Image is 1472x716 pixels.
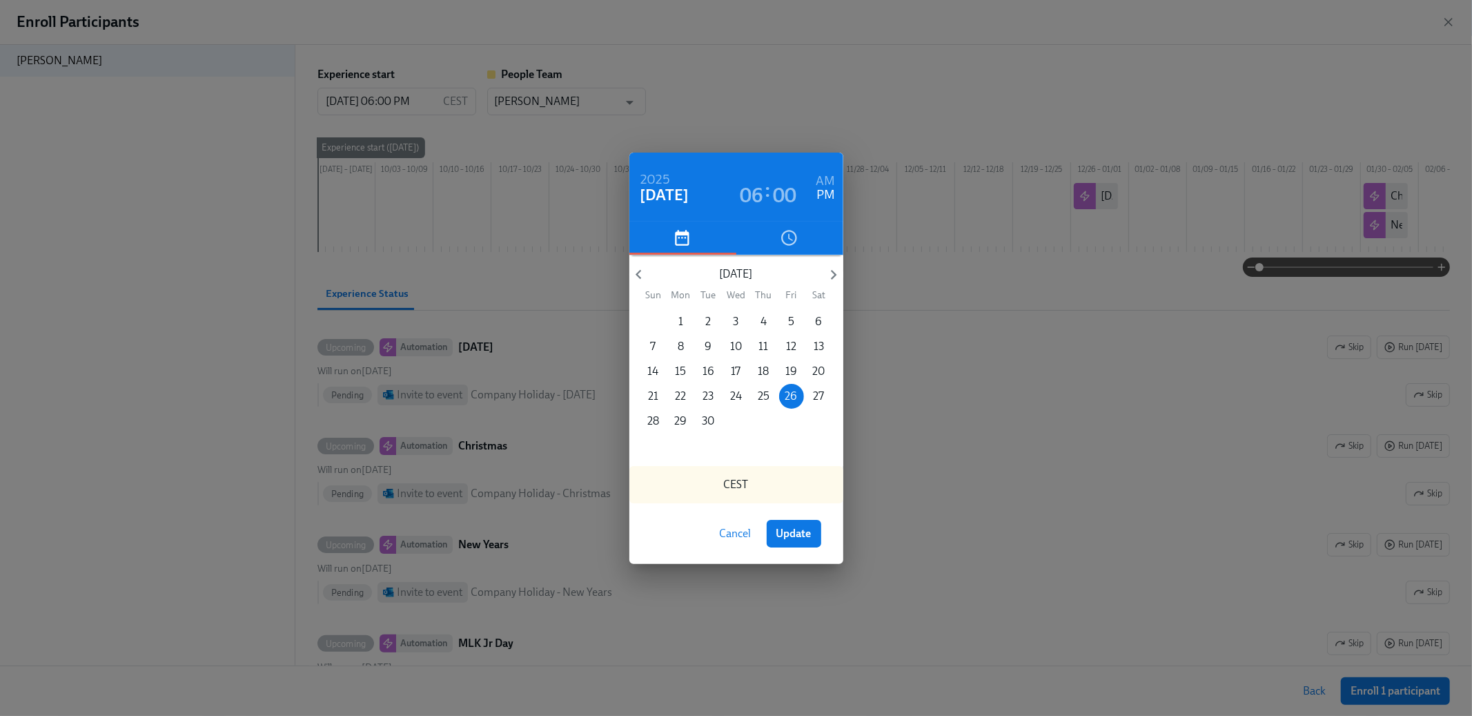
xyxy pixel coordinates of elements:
[724,334,749,359] button: 10
[706,314,712,329] p: 2
[724,289,749,302] span: Wed
[641,289,666,302] span: Sun
[785,389,798,404] p: 26
[788,314,794,329] p: 5
[779,384,804,409] button: 26
[813,364,825,379] p: 20
[629,466,843,503] div: CEST
[740,183,763,208] h3: 06
[767,520,821,548] button: Update
[720,527,752,541] span: Cancel
[669,309,694,334] button: 1
[758,389,769,404] p: 25
[640,185,689,206] h4: [DATE]
[773,183,796,208] h3: 00
[816,188,835,202] button: PM
[696,359,721,384] button: 16
[669,384,694,409] button: 22
[807,334,832,359] button: 13
[696,409,721,434] button: 30
[779,334,804,359] button: 12
[696,309,721,334] button: 2
[730,389,742,404] p: 24
[676,364,687,379] p: 15
[779,309,804,334] button: 5
[641,409,666,434] button: 28
[651,339,656,354] p: 7
[779,359,804,384] button: 19
[724,384,749,409] button: 24
[752,384,776,409] button: 25
[678,339,684,354] p: 8
[696,384,721,409] button: 23
[732,364,741,379] p: 17
[669,359,694,384] button: 15
[703,389,714,404] p: 23
[724,359,749,384] button: 17
[816,314,823,329] p: 6
[669,334,694,359] button: 8
[807,289,832,302] span: Sat
[807,309,832,334] button: 6
[705,339,712,354] p: 9
[669,409,694,434] button: 29
[807,359,832,384] button: 20
[640,169,671,191] h6: 2025
[752,359,776,384] button: 18
[640,188,689,202] button: [DATE]
[807,384,832,409] button: 27
[786,339,796,354] p: 12
[759,339,769,354] p: 11
[740,188,763,202] button: 06
[696,289,721,302] span: Tue
[816,184,835,206] h6: PM
[648,389,658,404] p: 21
[647,414,659,429] p: 28
[816,175,835,188] button: AM
[641,359,666,384] button: 14
[760,314,767,329] p: 4
[765,177,770,202] h3: :
[696,334,721,359] button: 9
[752,289,776,302] span: Thu
[648,364,659,379] p: 14
[675,414,687,429] p: 29
[730,339,742,354] p: 10
[758,364,769,379] p: 18
[648,267,824,282] p: [DATE]
[641,334,666,359] button: 7
[785,364,797,379] p: 19
[752,334,776,359] button: 11
[703,414,715,429] p: 30
[676,389,687,404] p: 22
[814,389,825,404] p: 27
[641,384,666,409] button: 21
[669,289,694,302] span: Mon
[710,520,761,548] button: Cancel
[776,527,812,541] span: Update
[779,289,804,302] span: Fri
[814,339,824,354] p: 13
[724,309,749,334] button: 3
[678,314,683,329] p: 1
[703,364,714,379] p: 16
[734,314,739,329] p: 3
[640,173,671,187] button: 2025
[752,309,776,334] button: 4
[773,188,796,202] button: 00
[816,171,835,193] h6: AM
